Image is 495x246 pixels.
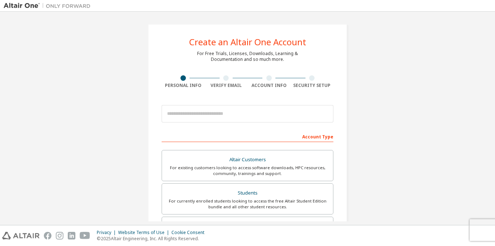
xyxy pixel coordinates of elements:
[4,2,94,9] img: Altair One
[189,38,306,46] div: Create an Altair One Account
[2,232,39,239] img: altair_logo.svg
[44,232,51,239] img: facebook.svg
[197,51,298,62] div: For Free Trials, Licenses, Downloads, Learning & Documentation and so much more.
[162,83,205,88] div: Personal Info
[97,235,209,242] p: © 2025 Altair Engineering, Inc. All Rights Reserved.
[56,232,63,239] img: instagram.svg
[166,198,329,210] div: For currently enrolled students looking to access the free Altair Student Edition bundle and all ...
[166,165,329,176] div: For existing customers looking to access software downloads, HPC resources, community, trainings ...
[80,232,90,239] img: youtube.svg
[166,188,329,198] div: Students
[291,83,334,88] div: Security Setup
[205,83,248,88] div: Verify Email
[162,130,333,142] div: Account Type
[171,230,209,235] div: Cookie Consent
[166,221,329,232] div: Faculty
[97,230,118,235] div: Privacy
[68,232,75,239] img: linkedin.svg
[166,155,329,165] div: Altair Customers
[247,83,291,88] div: Account Info
[118,230,171,235] div: Website Terms of Use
